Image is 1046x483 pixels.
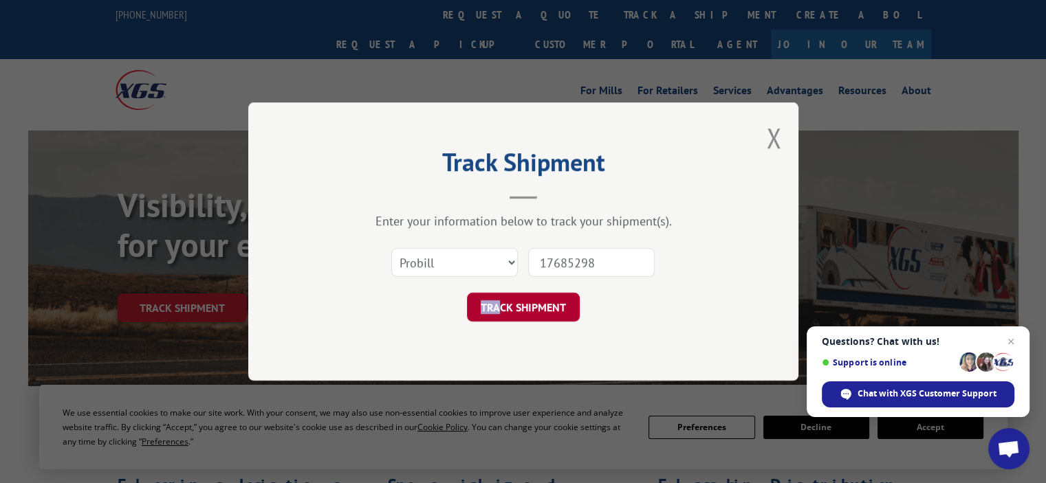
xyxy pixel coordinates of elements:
[317,153,730,179] h2: Track Shipment
[317,213,730,229] div: Enter your information below to track your shipment(s).
[528,248,655,277] input: Number(s)
[822,336,1014,347] span: Questions? Chat with us!
[766,120,781,156] button: Close modal
[988,428,1029,469] div: Open chat
[467,293,580,322] button: TRACK SHIPMENT
[1003,333,1019,350] span: Close chat
[822,357,955,368] span: Support is online
[858,387,996,400] span: Chat with XGS Customer Support
[822,381,1014,407] div: Chat with XGS Customer Support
